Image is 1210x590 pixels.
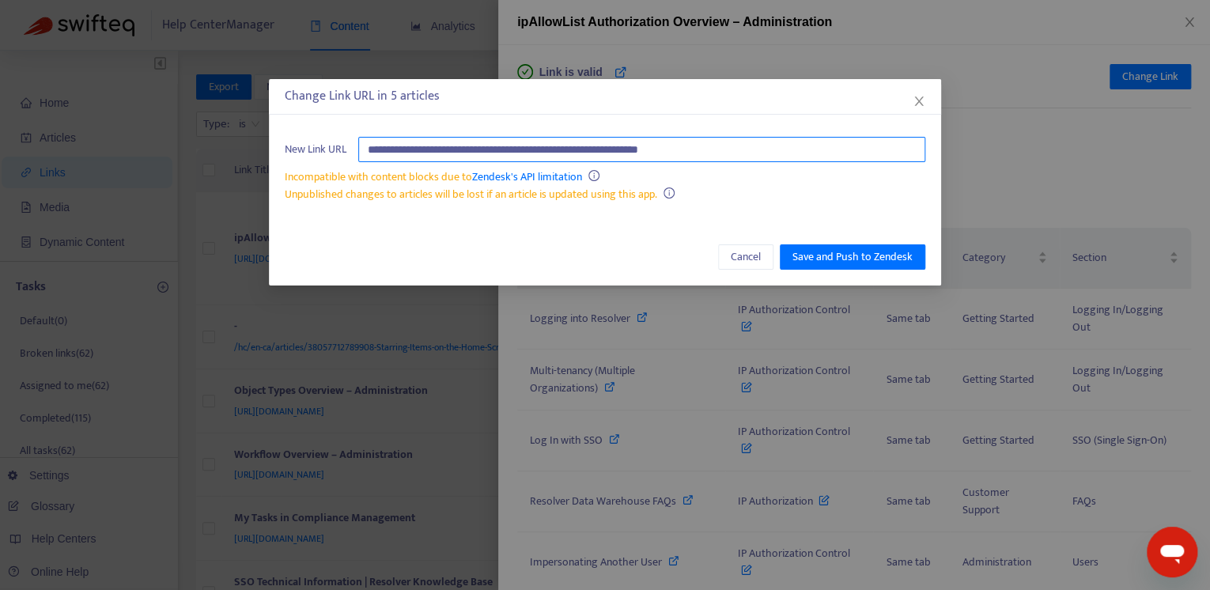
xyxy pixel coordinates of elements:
span: Save and Push to Zendesk [792,248,913,266]
span: info-circle [664,187,675,199]
span: New Link URL [285,141,346,158]
span: info-circle [588,170,599,181]
button: Cancel [718,244,773,270]
span: close [913,95,925,108]
button: Save and Push to Zendesk [780,244,925,270]
div: Change Link URL in 5 articles [285,87,925,106]
span: Unpublished changes to articles will be lost if an article is updated using this app. [285,185,657,203]
span: Cancel [731,248,761,266]
span: Incompatible with content blocks due to [285,168,582,186]
button: Close [910,93,928,110]
a: Zendesk's API limitation [472,168,582,186]
iframe: Button to launch messaging window [1147,527,1197,577]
